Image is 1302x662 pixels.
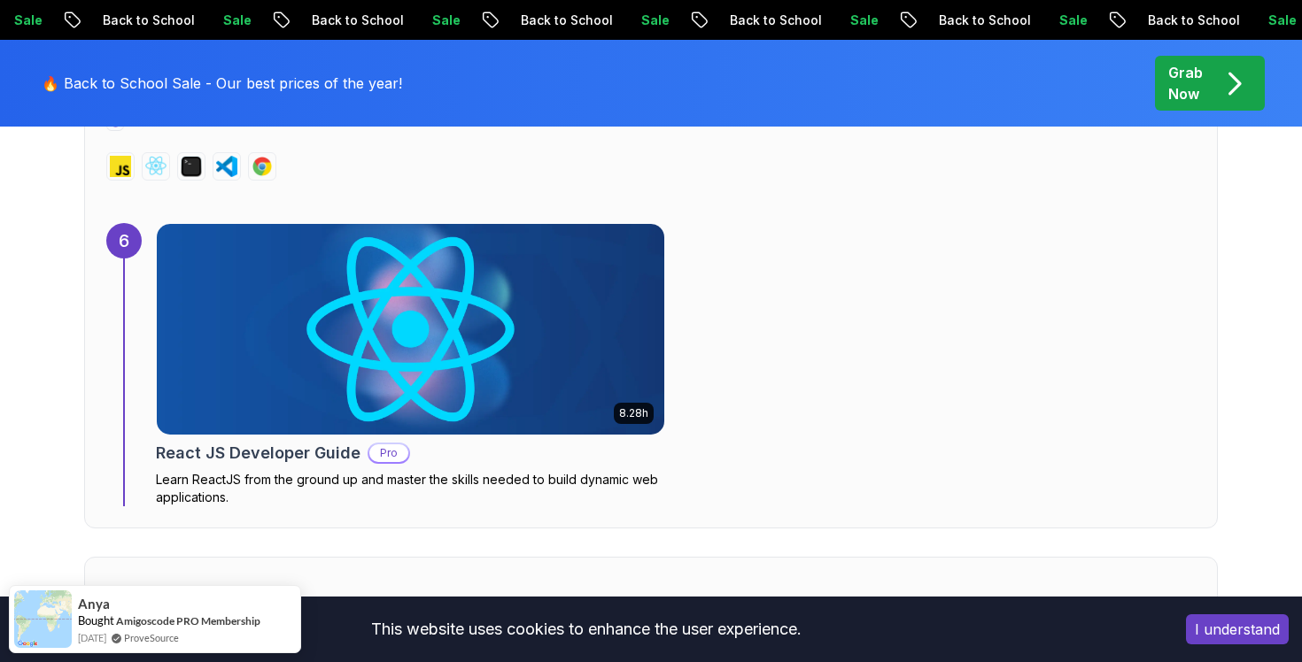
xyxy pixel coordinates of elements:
p: Back to School [297,12,417,29]
button: Accept cookies [1186,614,1289,644]
p: 🔥 Back to School Sale - Our best prices of the year! [42,73,402,94]
p: Back to School [924,12,1044,29]
p: Sale [835,12,892,29]
a: React JS Developer Guide card8.28hReact JS Developer GuideProLearn ReactJS from the ground up and... [156,223,665,506]
p: 8.28h [619,406,648,420]
p: Learn ReactJS from the ground up and master the skills needed to build dynamic web applications. [156,471,665,506]
p: Sale [1044,12,1101,29]
img: chrome logo [252,156,273,177]
span: Bought [78,613,114,627]
img: vscode logo [216,156,237,177]
p: Back to School [1133,12,1253,29]
a: Amigoscode PRO Membership [116,613,260,628]
h2: React JS Developer Guide [156,441,360,466]
span: [DATE] [78,630,106,645]
p: Back to School [506,12,626,29]
img: react logo [145,156,167,177]
p: Back to School [88,12,208,29]
img: provesource social proof notification image [14,590,72,648]
div: 6 [106,223,142,258]
p: Pro [369,444,408,462]
p: Grab Now [1168,62,1203,104]
div: This website uses cookies to enhance the user experience. [13,610,1159,649]
img: terminal logo [181,156,202,177]
p: Back to School [715,12,835,29]
img: React JS Developer Guide card [157,224,664,435]
p: Sale [417,12,474,29]
p: Sale [208,12,265,29]
p: Sale [626,12,683,29]
img: javascript logo [110,156,131,177]
span: Anya [78,597,110,612]
a: ProveSource [124,630,179,645]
